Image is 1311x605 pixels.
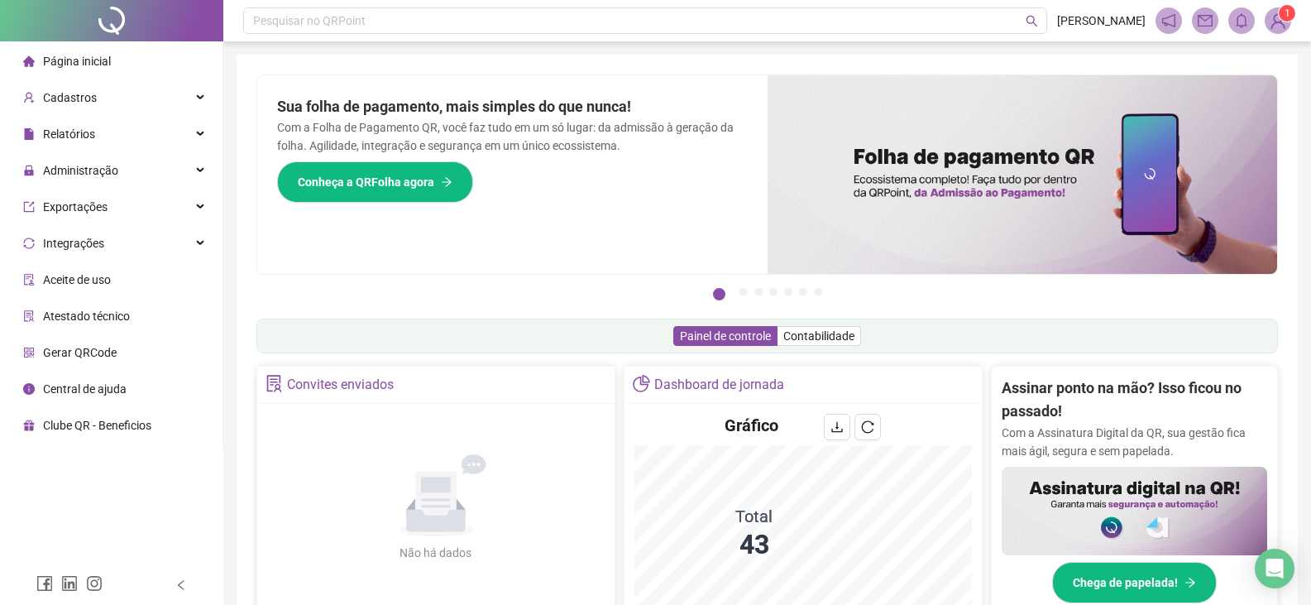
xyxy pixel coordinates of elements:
span: Página inicial [43,55,111,68]
span: Conheça a QRFolha agora [298,173,434,191]
img: banner%2F8d14a306-6205-4263-8e5b-06e9a85ad873.png [768,75,1278,274]
p: Com a Assinatura Digital da QR, sua gestão fica mais ágil, segura e sem papelada. [1002,424,1267,460]
span: Integrações [43,237,104,250]
span: 1 [1285,7,1290,19]
span: download [830,420,844,434]
span: qrcode [23,347,35,358]
span: left [175,579,187,591]
h4: Gráfico [725,414,778,437]
span: solution [266,375,283,392]
span: Contabilidade [783,329,854,343]
span: Exportações [43,200,108,214]
sup: Atualize o seu contato no menu Meus Dados [1279,5,1295,22]
div: Não há dados [360,544,512,562]
span: Atestado técnico [43,310,130,323]
span: audit [23,274,35,286]
h2: Sua folha de pagamento, mais simples do que nunca! [277,95,748,118]
span: arrow-right [1184,577,1196,588]
span: sync [23,238,35,249]
span: [PERSON_NAME] [1057,12,1146,30]
h2: Assinar ponto na mão? Isso ficou no passado! [1002,377,1267,424]
span: mail [1198,13,1213,28]
span: pie-chart [633,375,650,392]
div: Convites enviados [287,371,394,399]
p: Com a Folha de Pagamento QR, você faz tudo em um só lugar: da admissão à geração da folha. Agilid... [277,118,748,155]
button: 3 [754,288,763,296]
span: solution [23,310,35,322]
span: gift [23,420,35,431]
span: instagram [86,575,103,592]
span: info-circle [23,383,35,395]
button: Chega de papelada! [1052,562,1217,603]
button: 2 [739,288,748,296]
span: bell [1234,13,1249,28]
img: 89436 [1266,8,1290,33]
span: arrow-right [441,176,452,188]
span: lock [23,165,35,176]
span: linkedin [61,575,78,592]
span: Central de ajuda [43,382,127,396]
span: user-add [23,92,35,103]
span: home [23,55,35,67]
span: file [23,128,35,140]
button: 4 [769,288,778,296]
span: Gerar QRCode [43,346,117,359]
span: Relatórios [43,127,95,141]
button: 6 [799,288,807,296]
span: Cadastros [43,91,97,104]
span: Aceite de uso [43,273,111,286]
span: reload [861,420,874,434]
span: notification [1161,13,1176,28]
div: Dashboard de jornada [654,371,784,399]
span: facebook [36,575,53,592]
span: Administração [43,164,118,177]
button: 1 [713,288,725,300]
span: export [23,201,35,213]
img: banner%2F02c71560-61a6-44d4-94b9-c8ab97240462.png [1002,467,1267,555]
button: 7 [814,288,822,296]
span: Painel de controle [680,329,771,343]
button: Conheça a QRFolha agora [277,161,473,203]
span: Clube QR - Beneficios [43,419,151,432]
div: Open Intercom Messenger [1255,549,1294,588]
button: 5 [784,288,792,296]
span: search [1026,15,1038,27]
span: Chega de papelada! [1073,574,1178,592]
